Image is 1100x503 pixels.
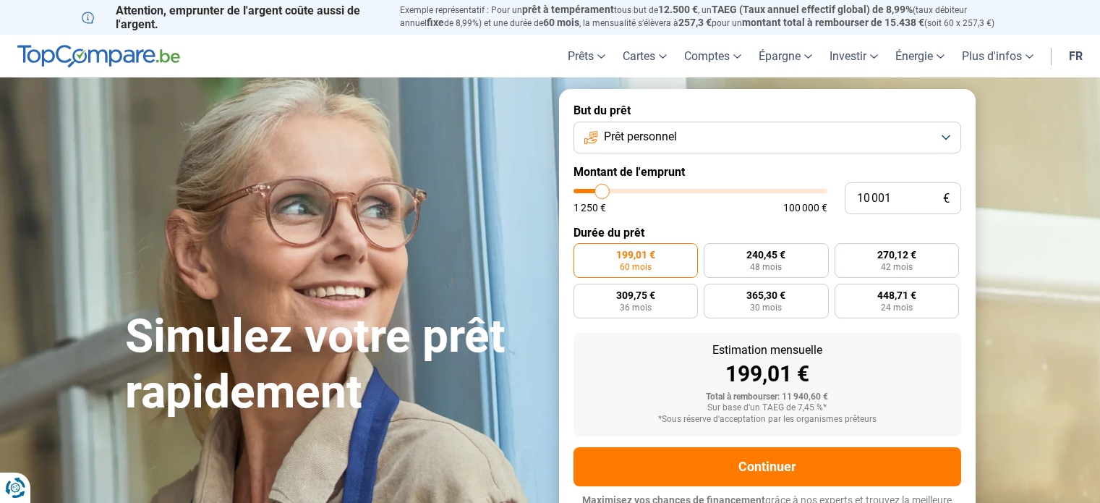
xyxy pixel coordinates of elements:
[604,129,677,145] span: Prêt personnel
[574,203,606,213] span: 1 250 €
[620,263,652,271] span: 60 mois
[742,17,924,28] span: montant total à rembourser de 15.438 €
[585,345,950,356] div: Estimation mensuelle
[585,392,950,402] div: Total à rembourser: 11 940,60 €
[574,447,961,486] button: Continuer
[746,290,785,300] span: 365,30 €
[953,35,1042,77] a: Plus d'infos
[881,303,913,312] span: 24 mois
[616,290,655,300] span: 309,75 €
[616,250,655,260] span: 199,01 €
[574,165,961,179] label: Montant de l'emprunt
[783,203,827,213] span: 100 000 €
[585,403,950,413] div: Sur base d'un TAEG de 7,45 %*
[17,45,180,68] img: TopCompare
[746,250,785,260] span: 240,45 €
[750,263,782,271] span: 48 mois
[821,35,887,77] a: Investir
[125,309,542,420] h1: Simulez votre prêt rapidement
[881,263,913,271] span: 42 mois
[675,35,750,77] a: Comptes
[750,35,821,77] a: Épargne
[678,17,712,28] span: 257,3 €
[574,226,961,240] label: Durée du prêt
[943,193,950,205] span: €
[427,17,444,28] span: fixe
[658,4,698,15] span: 12.500 €
[1060,35,1091,77] a: fr
[712,4,913,15] span: TAEG (Taux annuel effectif global) de 8,99%
[887,35,953,77] a: Énergie
[877,290,916,300] span: 448,71 €
[543,17,579,28] span: 60 mois
[522,4,614,15] span: prêt à tempérament
[585,363,950,385] div: 199,01 €
[574,103,961,117] label: But du prêt
[620,303,652,312] span: 36 mois
[559,35,614,77] a: Prêts
[585,415,950,425] div: *Sous réserve d'acceptation par les organismes prêteurs
[614,35,675,77] a: Cartes
[574,122,961,153] button: Prêt personnel
[877,250,916,260] span: 270,12 €
[400,4,1019,30] p: Exemple représentatif : Pour un tous but de , un (taux débiteur annuel de 8,99%) et une durée de ...
[750,303,782,312] span: 30 mois
[82,4,383,31] p: Attention, emprunter de l'argent coûte aussi de l'argent.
